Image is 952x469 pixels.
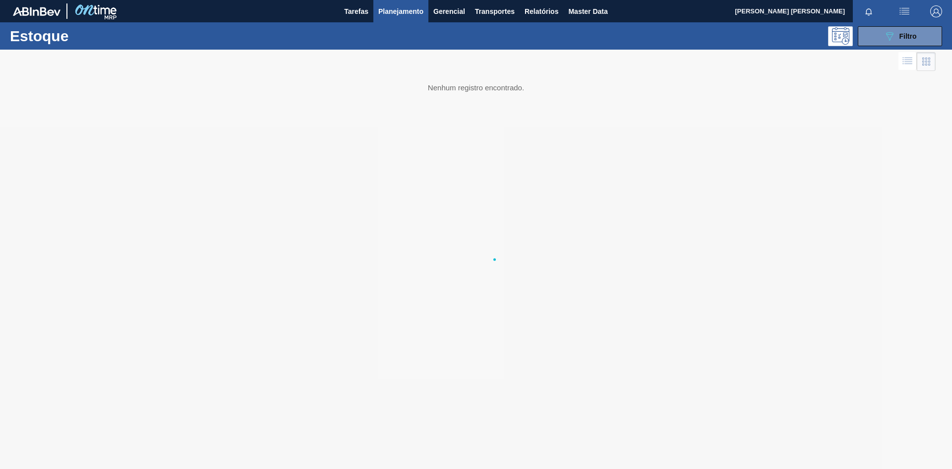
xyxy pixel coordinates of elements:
img: Logout [930,5,942,17]
button: Notificações [853,4,885,18]
span: Filtro [899,32,917,40]
span: Tarefas [344,5,368,17]
h1: Estoque [10,30,158,42]
img: TNhmsLtSVTkK8tSr43FrP2fwEKptu5GPRR3wAAAABJRU5ErkJggg== [13,7,60,16]
span: Master Data [568,5,607,17]
span: Transportes [475,5,515,17]
img: userActions [898,5,910,17]
button: Filtro [858,26,942,46]
span: Planejamento [378,5,423,17]
span: Relatórios [525,5,558,17]
div: Pogramando: nenhum usuário selecionado [828,26,853,46]
span: Gerencial [433,5,465,17]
